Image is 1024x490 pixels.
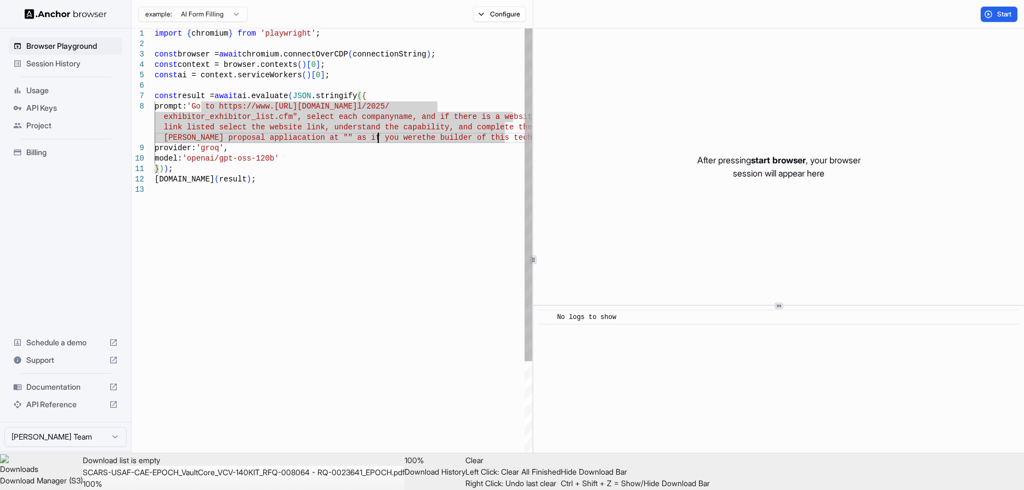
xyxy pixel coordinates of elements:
div: Documentation [9,378,122,396]
img: Anchor Logo [25,9,107,19]
span: ) [159,164,163,173]
span: name, and if there is a website [394,112,537,121]
span: chromium [191,29,228,38]
div: SCARS-USAF-CAE-EPOCH_VaultCore_VCV-140KIT_RFQ-008064 - RQ-0023641_EPOCH.pdf [83,466,405,478]
span: const [155,50,178,59]
div: 7 [132,91,144,101]
span: ( [348,50,352,59]
div: Download History [405,466,465,477]
div: 5 [132,70,144,81]
span: ) [302,60,306,69]
span: e capability, and complete the [394,123,532,132]
span: JSON [293,92,311,100]
span: ; [168,164,173,173]
span: from [237,29,256,38]
span: const [155,71,178,79]
span: ) [247,175,251,184]
span: ; [325,71,329,79]
span: browser = [178,50,219,59]
div: 10 [132,153,144,164]
span: 'Go to https://www.[URL][DOMAIN_NAME] [187,102,357,111]
span: await [219,50,242,59]
span: ai.evaluate [237,92,288,100]
span: Project [26,120,118,131]
span: provider: [155,144,196,152]
span: l/2025/ [357,102,390,111]
span: 0 [316,71,320,79]
span: connectionString [352,50,426,59]
span: { [187,29,191,38]
span: ) [164,164,168,173]
span: [DOMAIN_NAME] [155,175,214,184]
span: 'groq' [196,144,224,152]
span: ; [316,29,320,38]
span: ( [288,92,293,100]
div: Session History [9,55,122,72]
span: link listed select the website link, understand th [164,123,394,132]
p: After pressing , your browser session will appear here [697,153,861,180]
div: 9 [132,143,144,153]
span: ; [431,50,435,59]
span: the builder of this technology.' [422,133,569,142]
span: } [228,29,232,38]
span: ( [214,175,219,184]
div: Hide Download Bar [561,466,710,477]
div: Right Click: Undo last clear [465,477,561,489]
div: Project [9,117,122,134]
button: Configure [473,7,526,22]
span: ( [302,71,306,79]
span: Usage [26,85,118,96]
span: } [155,164,159,173]
span: exhibitor_exhibitor_list.cfm", select each company [164,112,394,121]
div: Left Click: Clear All Finished [465,466,561,477]
span: Documentation [26,381,105,392]
span: [PERSON_NAME] proposal appliacation at "" as if you were [164,133,422,142]
span: import [155,29,182,38]
div: 13 [132,185,144,195]
span: Support [26,355,105,366]
div: 4 [132,60,144,70]
span: Schedule a demo [26,337,105,348]
div: Support [9,351,122,369]
div: 1 [132,29,144,39]
span: Session History [26,58,118,69]
span: No logs to show [557,314,616,321]
span: context = browser.contexts [178,60,297,69]
span: ) [426,50,431,59]
span: Start [997,10,1012,19]
div: Schedule a demo [9,334,122,351]
div: Browser Playground [9,37,122,55]
div: 11 [132,164,144,174]
span: ​ [543,312,549,323]
div: Download list is empty [83,454,405,466]
span: await [214,92,237,100]
span: ] [320,71,325,79]
span: ai = context.serviceWorkers [178,71,302,79]
span: ) [306,71,311,79]
span: 0 [311,60,316,69]
span: API Keys [26,102,118,113]
div: Clear [465,454,561,489]
div: 100% [405,454,465,466]
div: API Reference [9,396,122,413]
span: model: [155,154,182,163]
span: Billing [26,147,118,158]
span: ( [297,60,301,69]
span: .stringify [311,92,357,100]
span: ; [251,175,255,184]
span: { [362,92,366,100]
span: 'openai/gpt-oss-120b' [182,154,278,163]
span: API Reference [26,399,105,410]
div: Ctrl + Shift + Z = Show/Hide Download Bar [561,477,710,489]
span: [ [306,60,311,69]
span: prompt: [155,102,187,111]
div: 12 [132,174,144,185]
span: 'playwright' [260,29,316,38]
span: start browser [751,155,806,166]
button: Start [981,7,1017,22]
span: ( [357,92,362,100]
span: ] [316,60,320,69]
div: 100% [83,478,405,489]
span: example: [145,10,172,19]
